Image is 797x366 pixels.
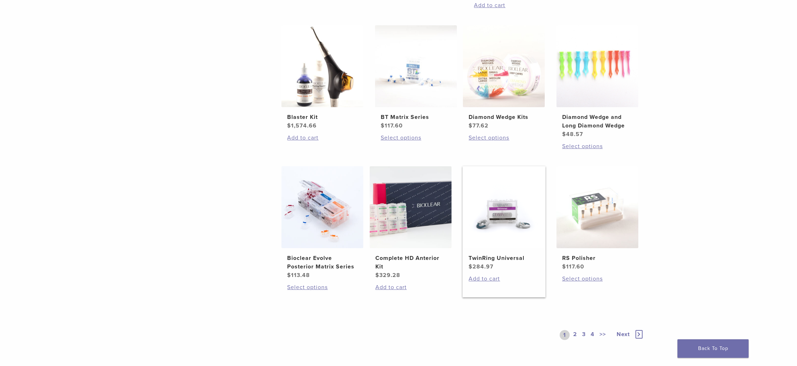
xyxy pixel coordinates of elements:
[381,134,451,142] a: Select options for “BT Matrix Series”
[287,283,358,292] a: Select options for “Bioclear Evolve Posterior Matrix Series”
[562,142,633,151] a: Select options for “Diamond Wedge and Long Diamond Wedge”
[560,330,570,340] a: 1
[556,25,638,107] img: Diamond Wedge and Long Diamond Wedge
[572,330,579,340] a: 2
[469,113,539,121] h2: Diamond Wedge Kits
[381,122,403,129] bdi: 117.60
[556,25,639,138] a: Diamond Wedge and Long Diamond WedgeDiamond Wedge and Long Diamond Wedge $48.57
[463,166,545,271] a: TwinRing UniversalTwinRing Universal $284.97
[469,134,539,142] a: Select options for “Diamond Wedge Kits”
[287,113,358,121] h2: Blaster Kit
[287,272,310,279] bdi: 113.48
[375,272,400,279] bdi: 329.28
[370,166,452,248] img: Complete HD Anterior Kit
[469,122,489,129] bdi: 77.62
[562,113,633,130] h2: Diamond Wedge and Long Diamond Wedge
[281,25,363,107] img: Blaster Kit
[469,263,473,270] span: $
[589,330,596,340] a: 4
[556,166,638,248] img: RS Polisher
[562,254,633,262] h2: RS Polisher
[369,166,452,279] a: Complete HD Anterior KitComplete HD Anterior Kit $329.28
[469,274,539,283] a: Add to cart: “TwinRing Universal”
[375,25,458,130] a: BT Matrix SeriesBT Matrix Series $117.60
[474,1,544,10] a: Add to cart: “Rockstar (RS) Polishing Kit”
[375,25,457,107] img: BT Matrix Series
[281,166,364,279] a: Bioclear Evolve Posterior Matrix SeriesBioclear Evolve Posterior Matrix Series $113.48
[562,263,584,270] bdi: 117.60
[281,166,363,248] img: Bioclear Evolve Posterior Matrix Series
[287,254,358,271] h2: Bioclear Evolve Posterior Matrix Series
[287,272,291,279] span: $
[381,122,385,129] span: $
[381,113,451,121] h2: BT Matrix Series
[469,263,493,270] bdi: 284.97
[463,25,545,107] img: Diamond Wedge Kits
[556,166,639,271] a: RS PolisherRS Polisher $117.60
[287,122,291,129] span: $
[598,330,607,340] a: >>
[469,254,539,262] h2: TwinRing Universal
[617,331,630,338] span: Next
[463,166,545,248] img: TwinRing Universal
[375,272,379,279] span: $
[469,122,473,129] span: $
[581,330,587,340] a: 3
[287,122,317,129] bdi: 1,574.66
[287,134,358,142] a: Add to cart: “Blaster Kit”
[677,339,749,358] a: Back To Top
[375,254,446,271] h2: Complete HD Anterior Kit
[562,131,566,138] span: $
[562,274,633,283] a: Select options for “RS Polisher”
[562,131,583,138] bdi: 48.57
[562,263,566,270] span: $
[375,283,446,292] a: Add to cart: “Complete HD Anterior Kit”
[281,25,364,130] a: Blaster KitBlaster Kit $1,574.66
[463,25,545,130] a: Diamond Wedge KitsDiamond Wedge Kits $77.62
